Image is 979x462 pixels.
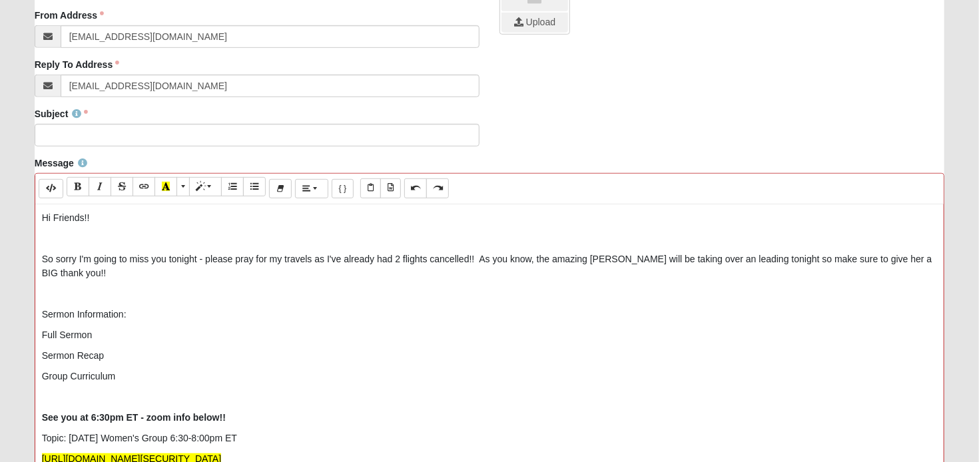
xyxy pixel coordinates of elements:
p: Sermon Information: [42,308,938,322]
button: Undo (CTRL+Z) [404,178,427,198]
p: Sermon Recap [42,349,938,363]
button: Italic (CTRL+I) [89,177,111,196]
label: From Address [35,9,104,22]
label: Subject [35,107,89,120]
button: Unordered list (CTRL+SHIFT+NUM7) [243,177,266,196]
button: Recent Color [155,177,177,196]
button: Redo (CTRL+Y) [426,178,449,198]
button: Paste Text [360,178,381,198]
button: Ordered list (CTRL+SHIFT+NUM8) [221,177,244,196]
p: Hi Friends!! [42,211,938,225]
label: Message [35,156,87,170]
button: Paste from Word [380,178,401,198]
label: Reply To Address [35,58,119,71]
p: Full Sermon [42,328,938,342]
button: Merge Field [332,179,354,198]
button: Style [189,177,222,196]
button: Paragraph [295,179,328,198]
button: Remove Font Style (CTRL+\) [269,179,292,198]
p: Group Curriculum [42,369,938,383]
button: Bold (CTRL+B) [67,177,89,196]
button: More Color [176,177,190,196]
p: Topic: [DATE] Women's Group 6:30-8:00pm ET [42,431,938,445]
button: Link (CTRL+K) [133,177,155,196]
p: So sorry I'm going to miss you tonight - please pray for my travels as I've already had 2 flights... [42,252,938,280]
button: Strikethrough (CTRL+SHIFT+S) [111,177,133,196]
b: See you at 6:30pm ET - zoom info below!! [42,412,226,423]
button: Code Editor [39,179,63,198]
